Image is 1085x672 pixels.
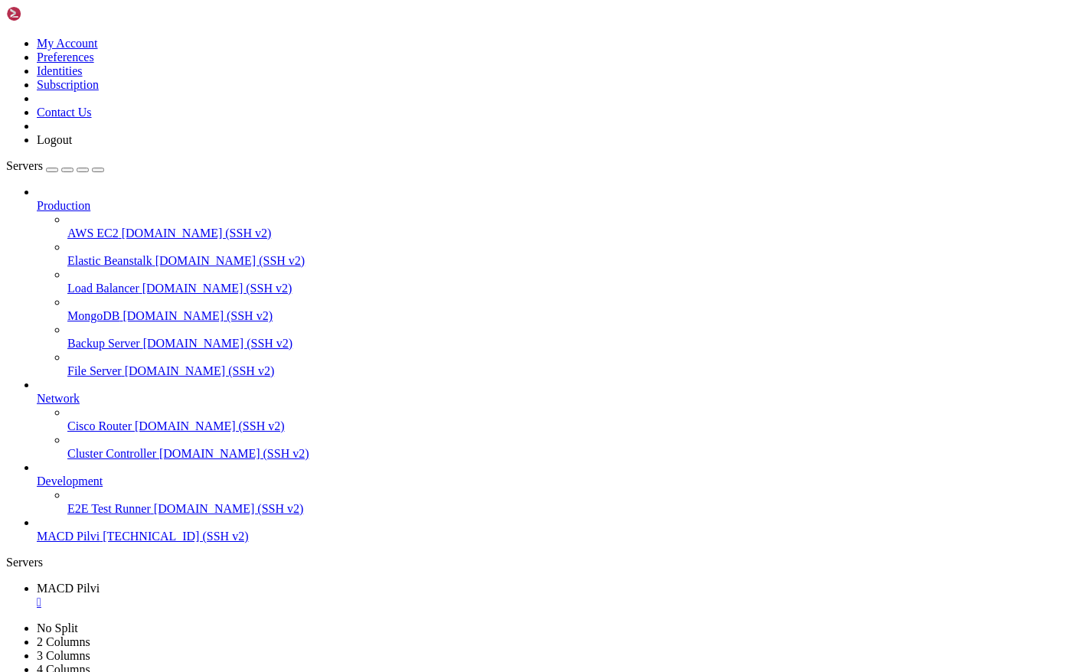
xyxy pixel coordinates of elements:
[37,530,1079,543] a: MACD Pilvi [TECHNICAL_ID] (SSH v2)
[6,553,12,566] div: (0, 42)
[122,227,272,240] span: [DOMAIN_NAME] (SSH v2)
[37,185,1079,378] li: Production
[155,254,306,267] span: [DOMAIN_NAME] (SSH v2)
[6,475,886,488] x-row: [TECHNICAL_ID] - - [[DATE] 12:20:11] "GET / HTTP/1.1" 200 -
[6,253,886,266] x-row: [TECHNICAL_ID] - - [[DATE] 12:18:46] "GET / HTTP/1.1" 200 -
[123,309,273,322] span: [DOMAIN_NAME] (SSH v2)
[6,32,886,45] x-row: [TECHNICAL_ID] - - [[DATE] 12:17:21] "GET / HTTP/1.1" 200 -
[6,357,886,370] x-row: [TECHNICAL_ID] - - [[DATE] 12:19:26] "GET / HTTP/1.1" 200 -
[37,106,92,119] a: Contact Us
[37,595,1079,609] a: 
[6,110,886,123] x-row: [TECHNICAL_ID] - - [[DATE] 12:17:51] "GET / HTTP/1.1" 200 -
[67,447,156,460] span: Cluster Controller
[67,295,1079,323] li: MongoDB [DOMAIN_NAME] (SSH v2)
[6,201,886,214] x-row: [TECHNICAL_ID] - - [[DATE] 12:18:26] "GET / HTTP/1.1" 200 -
[6,240,886,253] x-row: [TECHNICAL_ID] - - [[DATE] 12:18:41] "GET / HTTP/1.1" 200 -
[37,582,1079,609] a: MACD Pilvi
[6,123,886,136] x-row: [TECHNICAL_ID] - - [[DATE] 12:17:56] "GET / HTTP/1.1" 200 -
[37,475,1079,488] a: Development
[6,97,886,110] x-row: [TECHNICAL_ID] - - [[DATE] 12:17:46] "GET / HTTP/1.1" 200 -
[67,337,140,350] span: Backup Server
[6,136,886,149] x-row: [TECHNICAL_ID] - - [[DATE] 12:18:01] "GET / HTTP/1.1" 200 -
[67,227,1079,240] a: AWS EC2 [DOMAIN_NAME] (SSH v2)
[6,149,886,162] x-row: [TECHNICAL_ID] - - [[DATE] 12:18:06] "GET / HTTP/1.1" 200 -
[67,351,1079,378] li: File Server [DOMAIN_NAME] (SSH v2)
[37,133,72,146] a: Logout
[6,19,886,32] x-row: [TECHNICAL_ID] - - [[DATE] 12:17:16] "GET / HTTP/1.1" 200 -
[6,305,886,318] x-row: [TECHNICAL_ID] - - [[DATE] 12:19:06] "GET / HTTP/1.1" 200 -
[67,323,1079,351] li: Backup Server [DOMAIN_NAME] (SSH v2)
[6,188,886,201] x-row: [TECHNICAL_ID] - - [[DATE] 12:18:21] "GET / HTTP/1.1" 200 -
[6,159,104,172] a: Servers
[6,6,94,21] img: Shellngn
[6,227,886,240] x-row: [TECHNICAL_ID] - - [[DATE] 12:18:36] "GET / HTTP/1.1" 200 -
[6,162,886,175] x-row: [TECHNICAL_ID] - - [[DATE] 12:18:11] "GET / HTTP/1.1" 200 -
[37,530,100,543] span: MACD Pilvi
[37,392,80,405] span: Network
[67,254,152,267] span: Elastic Beanstalk
[6,175,886,188] x-row: [TECHNICAL_ID] - - [[DATE] 12:18:16] "GET / HTTP/1.1" 200 -
[67,419,1079,433] a: Cisco Router [DOMAIN_NAME] (SSH v2)
[67,282,139,295] span: Load Balancer
[6,488,886,501] x-row: [TECHNICAL_ID] - - [[DATE] 12:20:16] "GET / HTTP/1.1" 200 -
[154,502,304,515] span: [DOMAIN_NAME] (SSH v2)
[6,318,886,331] x-row: [TECHNICAL_ID] - - [[DATE] 12:19:11] "GET / HTTP/1.1" 200 -
[67,337,1079,351] a: Backup Server [DOMAIN_NAME] (SSH v2)
[159,447,309,460] span: [DOMAIN_NAME] (SSH v2)
[37,378,1079,461] li: Network
[6,6,886,19] x-row: [TECHNICAL_ID] - - [[DATE] 12:17:11] "GET / HTTP/1.1" 200 -
[6,214,886,227] x-row: [TECHNICAL_ID] - - [[DATE] 12:18:31] "GET / HTTP/1.1" 200 -
[6,449,886,462] x-row: [TECHNICAL_ID] - - [[DATE] 12:20:01] "GET / HTTP/1.1" 200 -
[37,64,83,77] a: Identities
[6,527,886,540] x-row: [TECHNICAL_ID] - - [[DATE] 12:20:31] "GET / HTTP/1.1" 200 -
[6,396,886,409] x-row: [TECHNICAL_ID] - - [[DATE] 12:19:41] "GET / HTTP/1.1" 200 -
[103,530,248,543] span: [TECHNICAL_ID] (SSH v2)
[6,292,886,305] x-row: [TECHNICAL_ID] - - [[DATE] 12:19:01] "GET / HTTP/1.1" 200 -
[67,254,1079,268] a: Elastic Beanstalk [DOMAIN_NAME] (SSH v2)
[6,540,886,553] x-row: [TECHNICAL_ID] - - [[DATE] 12:20:36] "GET / HTTP/1.1" 200 -
[6,279,886,292] x-row: [TECHNICAL_ID] - - [[DATE] 12:18:56] "GET / HTTP/1.1" 200 -
[37,621,78,634] a: No Split
[6,45,886,58] x-row: [TECHNICAL_ID] - - [[DATE] 12:17:26] "GET / HTTP/1.1" 200 -
[143,337,293,350] span: [DOMAIN_NAME] (SSH v2)
[67,213,1079,240] li: AWS EC2 [DOMAIN_NAME] (SSH v2)
[37,582,100,595] span: MACD Pilvi
[6,84,886,97] x-row: [TECHNICAL_ID] - - [[DATE] 12:17:41] "GET / HTTP/1.1" 200 -
[67,406,1079,433] li: Cisco Router [DOMAIN_NAME] (SSH v2)
[135,419,285,432] span: [DOMAIN_NAME] (SSH v2)
[6,331,886,344] x-row: [TECHNICAL_ID] - - [[DATE] 12:19:16] "GET / HTTP/1.1" 200 -
[67,309,119,322] span: MongoDB
[67,282,1079,295] a: Load Balancer [DOMAIN_NAME] (SSH v2)
[67,419,132,432] span: Cisco Router
[37,475,103,488] span: Development
[6,383,886,396] x-row: [TECHNICAL_ID] - - [[DATE] 12:19:36] "GET / HTTP/1.1" 200 -
[37,199,1079,213] a: Production
[37,635,90,648] a: 2 Columns
[6,435,886,449] x-row: [TECHNICAL_ID] - - [[DATE] 12:19:56] "GET / HTTP/1.1" 200 -
[67,502,1079,516] a: E2E Test Runner [DOMAIN_NAME] (SSH v2)
[6,501,886,514] x-row: [TECHNICAL_ID] - - [[DATE] 12:20:21] "GET / HTTP/1.1" 200 -
[67,309,1079,323] a: MongoDB [DOMAIN_NAME] (SSH v2)
[6,58,886,71] x-row: [TECHNICAL_ID] - - [[DATE] 12:17:31] "GET / HTTP/1.1" 200 -
[6,409,886,422] x-row: [TECHNICAL_ID] - - [[DATE] 12:19:46] "GET / HTTP/1.1" 200 -
[37,37,98,50] a: My Account
[6,514,886,527] x-row: [TECHNICAL_ID] - - [[DATE] 12:20:26] "GET / HTTP/1.1" 200 -
[6,344,886,357] x-row: [TECHNICAL_ID] - - [[DATE] 12:19:21] "GET / HTTP/1.1" 200 -
[6,159,43,172] span: Servers
[6,71,886,84] x-row: [TECHNICAL_ID] - - [[DATE] 12:17:36] "GET / HTTP/1.1" 200 -
[37,516,1079,543] li: MACD Pilvi [TECHNICAL_ID] (SSH v2)
[6,462,886,475] x-row: [TECHNICAL_ID] - - [[DATE] 12:20:06] "GET / HTTP/1.1" 200 -
[67,227,119,240] span: AWS EC2
[125,364,275,377] span: [DOMAIN_NAME] (SSH v2)
[6,266,886,279] x-row: [TECHNICAL_ID] - - [[DATE] 12:18:51] "GET / HTTP/1.1" 200 -
[6,422,886,435] x-row: [TECHNICAL_ID] - - [[DATE] 12:19:51] "GET / HTTP/1.1" 200 -
[37,78,99,91] a: Subscription
[67,240,1079,268] li: Elastic Beanstalk [DOMAIN_NAME] (SSH v2)
[67,433,1079,461] li: Cluster Controller [DOMAIN_NAME] (SSH v2)
[67,447,1079,461] a: Cluster Controller [DOMAIN_NAME] (SSH v2)
[6,556,1079,569] div: Servers
[37,199,90,212] span: Production
[37,649,90,662] a: 3 Columns
[67,502,151,515] span: E2E Test Runner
